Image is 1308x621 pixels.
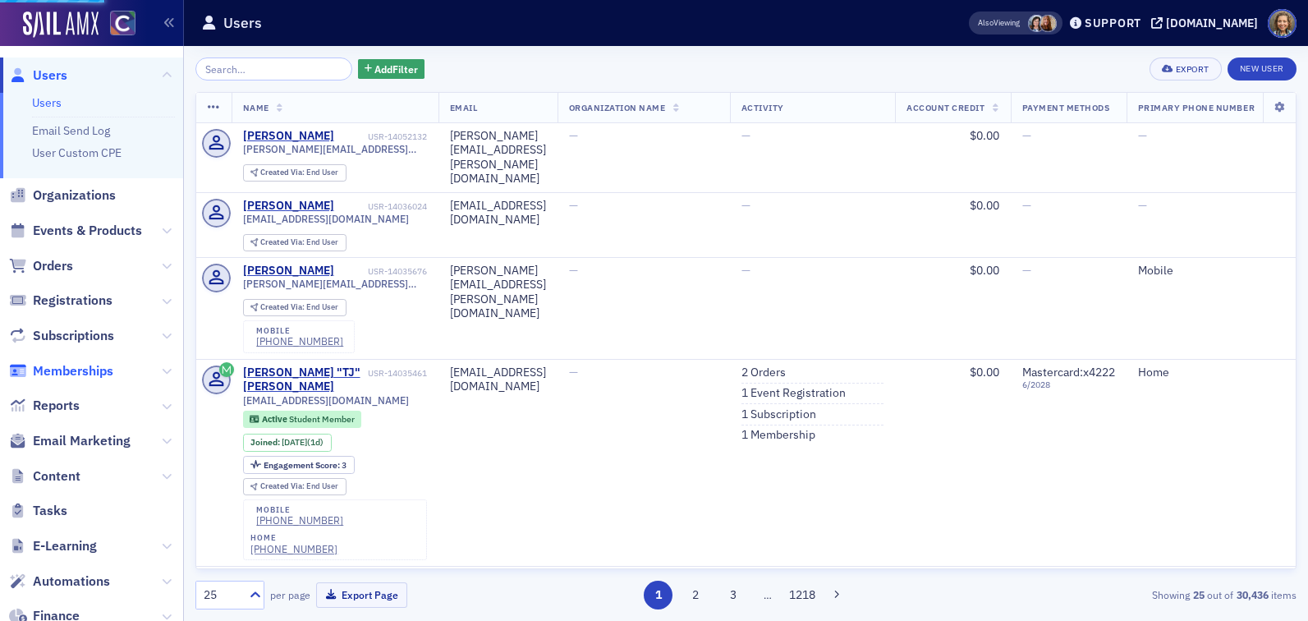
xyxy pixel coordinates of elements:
a: Email Send Log [32,123,110,138]
label: per page [270,587,310,602]
a: User Custom CPE [32,145,122,160]
a: [PERSON_NAME] [243,129,334,144]
span: — [741,198,750,213]
span: — [569,365,578,379]
div: Home [1138,366,1255,380]
span: Add Filter [374,62,418,76]
span: Reports [33,397,80,415]
div: Active: Active: Student Member [243,411,362,427]
span: Created Via : [260,301,306,312]
div: Created Via: End User [243,164,347,182]
span: Profile [1268,9,1297,38]
a: [PHONE_NUMBER] [250,543,337,555]
span: Events & Products [33,222,142,240]
span: Activity [741,102,784,113]
span: Stacy Svendsen [1028,15,1045,32]
span: — [1138,128,1147,143]
div: 3 [264,461,347,470]
div: End User [260,482,338,491]
span: Student Member [289,413,355,425]
div: Also [978,17,994,28]
span: — [741,263,750,278]
a: [PERSON_NAME] [243,264,334,278]
span: Content [33,467,80,485]
div: (1d) [282,437,324,448]
div: Mobile [1138,264,1255,278]
div: 25 [204,586,240,604]
button: [DOMAIN_NAME] [1151,17,1264,29]
a: Users [9,67,67,85]
span: Tasks [33,502,67,520]
span: Memberships [33,362,113,380]
button: 3 [718,581,747,609]
span: Subscriptions [33,327,114,345]
div: USR-14035676 [337,266,427,277]
div: home [250,533,337,543]
span: [PERSON_NAME][EMAIL_ADDRESS][PERSON_NAME][DOMAIN_NAME] [243,278,427,290]
span: 6 / 2028 [1022,379,1115,390]
div: Joined: 2025-09-24 00:00:00 [243,434,332,452]
span: Created Via : [260,481,306,491]
button: Export [1150,57,1221,80]
span: Orders [33,257,73,275]
h1: Users [223,13,262,33]
span: Account Credit [906,102,984,113]
a: Users [32,95,62,110]
span: — [1022,198,1031,213]
span: [EMAIL_ADDRESS][DOMAIN_NAME] [243,213,409,225]
img: SailAMX [23,11,99,38]
div: [PERSON_NAME][EMAIL_ADDRESS][PERSON_NAME][DOMAIN_NAME] [450,264,546,321]
button: 1218 [787,581,816,609]
span: $0.00 [970,128,999,143]
span: [EMAIL_ADDRESS][DOMAIN_NAME] [243,394,409,407]
a: 1 Subscription [741,407,816,422]
a: View Homepage [99,11,135,39]
div: [EMAIL_ADDRESS][DOMAIN_NAME] [450,366,546,394]
a: 1 Membership [741,428,815,443]
span: Registrations [33,292,112,310]
strong: 30,436 [1233,587,1271,602]
span: Organizations [33,186,116,205]
a: Email Marketing [9,432,131,450]
a: Registrations [9,292,112,310]
div: [PHONE_NUMBER] [256,514,343,527]
a: E-Learning [9,537,97,555]
span: — [1138,198,1147,213]
div: Created Via: End User [243,299,347,316]
span: — [1022,263,1031,278]
div: Support [1085,16,1141,30]
div: End User [260,303,338,312]
a: New User [1228,57,1297,80]
div: Engagement Score: 3 [243,456,355,474]
strong: 25 [1190,587,1207,602]
div: [EMAIL_ADDRESS][DOMAIN_NAME] [450,199,546,228]
div: mobile [256,505,343,515]
a: Organizations [9,186,116,205]
a: Automations [9,573,110,591]
span: — [1022,128,1031,143]
a: [PHONE_NUMBER] [256,335,343,347]
div: USR-14052132 [337,131,427,142]
div: Showing out of items [941,587,1297,602]
span: E-Learning [33,537,97,555]
span: Created Via : [260,167,306,177]
div: Export [1176,65,1209,74]
span: Automations [33,573,110,591]
span: Payment Methods [1022,102,1110,113]
div: USR-14035461 [368,368,427,379]
span: … [756,587,779,602]
span: $0.00 [970,198,999,213]
span: Viewing [978,17,1020,29]
button: Export Page [316,582,407,608]
a: [PERSON_NAME] "TJ" [PERSON_NAME] [243,366,365,394]
span: Engagement Score : [264,459,342,471]
span: $0.00 [970,263,999,278]
input: Search… [195,57,352,80]
div: [DOMAIN_NAME] [1166,16,1258,30]
a: 2 Orders [741,366,786,380]
span: Mastercard : x4222 [1022,365,1115,379]
div: Created Via: End User [243,478,347,495]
